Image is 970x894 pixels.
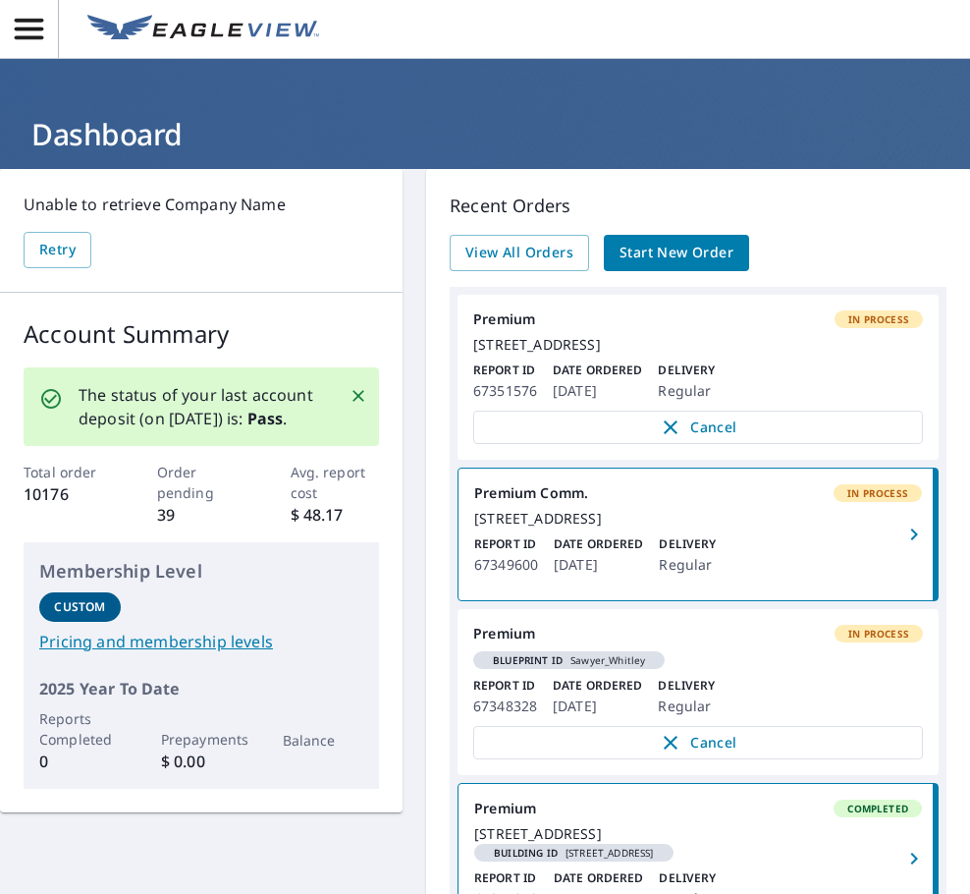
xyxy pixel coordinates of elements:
b: Pass [247,408,284,429]
button: Cancel [473,411,923,444]
p: [DATE] [554,553,643,577]
div: Premium [474,800,922,817]
p: Balance [283,730,364,751]
a: Start New Order [604,235,749,271]
div: Premium [473,625,923,643]
p: Regular [658,379,715,403]
p: The status of your last account deposit (on [DATE]) is: . [79,383,326,430]
span: Retry [39,238,76,262]
p: Report ID [473,362,537,379]
p: Reports Completed [39,708,121,750]
p: 67351576 [473,379,537,403]
em: Building ID [494,848,558,858]
p: 67348328 [473,695,537,718]
p: Prepayments [161,729,242,750]
span: In Process [836,627,921,641]
p: Date Ordered [553,362,642,379]
p: $ 48.17 [291,503,380,527]
p: Date Ordered [554,535,643,553]
p: Date Ordered [554,869,643,887]
div: Premium Comm. [474,484,922,502]
p: Regular [659,553,716,577]
a: PremiumIn Process[STREET_ADDRESS]Report ID67351576Date Ordered[DATE]DeliveryRegularCancel [458,295,939,460]
p: Account Summary [24,316,379,352]
span: View All Orders [465,241,573,265]
span: In Process [836,312,921,326]
button: Retry [24,232,91,268]
p: Report ID [473,677,537,695]
p: 10176 [24,482,113,506]
span: Cancel [494,731,902,754]
p: Report ID [474,535,538,553]
div: Premium [473,310,923,328]
p: Regular [658,695,715,718]
span: Start New Order [620,241,733,265]
p: 67349600 [474,553,538,577]
div: [STREET_ADDRESS] [473,336,923,354]
p: Delivery [659,535,716,553]
p: Unable to retrieve Company Name [24,193,379,216]
p: Report ID [474,869,538,887]
span: Completed [835,802,920,815]
span: Sawyer_Whitley [481,655,657,665]
p: Delivery [659,869,716,887]
span: In Process [835,486,920,500]
div: [STREET_ADDRESS] [474,510,922,528]
p: Delivery [658,362,715,379]
span: Cancel [494,416,902,439]
a: View All Orders [450,235,589,271]
h1: Dashboard [24,114,946,154]
p: 39 [157,503,246,527]
p: [DATE] [553,695,642,718]
a: EV Logo [76,3,331,56]
em: Blueprint ID [493,655,563,665]
p: Recent Orders [450,193,946,219]
img: EV Logo [87,15,319,44]
p: [DATE] [553,379,642,403]
button: Close [346,383,371,409]
p: 2025 Year To Date [39,677,363,700]
div: [STREET_ADDRESS] [474,825,922,843]
p: 0 [39,750,121,773]
button: Cancel [473,726,923,759]
p: Total order [24,462,113,482]
a: PremiumIn ProcessBlueprint IDSawyer_WhitleyReport ID67348328Date Ordered[DATE]DeliveryRegularCancel [458,609,939,775]
a: Premium Comm.In Process[STREET_ADDRESS]Report ID67349600Date Ordered[DATE]DeliveryRegular [458,469,938,600]
p: Order pending [157,462,246,503]
p: Custom [54,598,105,616]
p: Delivery [658,677,715,695]
p: Date Ordered [553,677,642,695]
p: Avg. report cost [291,462,380,503]
p: $ 0.00 [161,750,242,773]
span: [STREET_ADDRESS] [482,848,666,858]
p: Membership Level [39,558,363,585]
a: Pricing and membership levels [39,630,363,653]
